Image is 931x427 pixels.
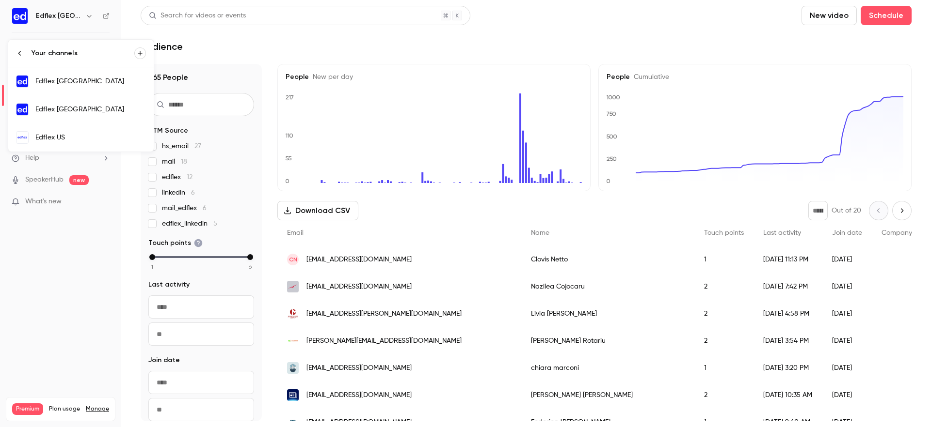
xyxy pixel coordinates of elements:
div: Your channels [32,48,134,58]
div: Edflex US [35,133,146,142]
div: Edflex [GEOGRAPHIC_DATA] [35,76,146,86]
img: Edflex Italy [16,104,28,115]
img: Edflex US [16,132,28,143]
div: Edflex [GEOGRAPHIC_DATA] [35,105,146,114]
img: Edflex France [16,76,28,87]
